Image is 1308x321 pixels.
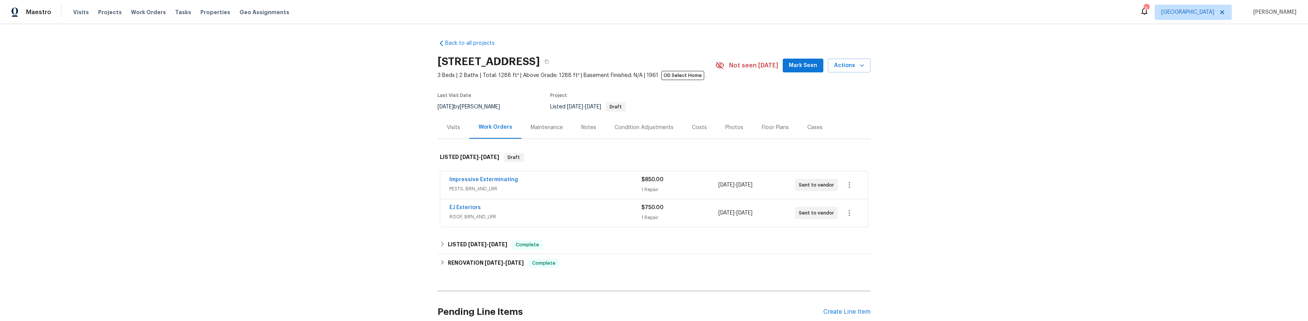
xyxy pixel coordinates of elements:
[641,214,718,221] div: 1 Repair
[449,177,518,182] a: Impressive Exterminating
[449,213,641,221] span: ROOF, BRN_AND_LRR
[449,205,481,210] a: EJ Exteriors
[1250,8,1297,16] span: [PERSON_NAME]
[440,153,499,162] h6: LISTED
[175,10,191,15] span: Tasks
[550,93,567,98] span: Project
[479,123,512,131] div: Work Orders
[438,72,715,79] span: 3 Beds | 2 Baths | Total: 1288 ft² | Above Grade: 1288 ft² | Basement Finished: N/A | 1961
[540,55,554,69] button: Copy Address
[641,186,718,193] div: 1 Repair
[641,177,664,182] span: $850.00
[585,104,601,110] span: [DATE]
[789,61,817,70] span: Mark Seen
[606,105,625,109] span: Draft
[615,124,674,131] div: Condition Adjustments
[661,71,704,80] span: OD Select Home
[718,181,752,189] span: -
[98,8,122,16] span: Projects
[438,102,509,111] div: by [PERSON_NAME]
[725,124,743,131] div: Photos
[481,154,499,160] span: [DATE]
[834,61,864,70] span: Actions
[529,259,559,267] span: Complete
[438,58,540,66] h2: [STREET_ADDRESS]
[762,124,789,131] div: Floor Plans
[641,205,664,210] span: $750.00
[239,8,289,16] span: Geo Assignments
[505,154,523,161] span: Draft
[718,182,734,188] span: [DATE]
[567,104,583,110] span: [DATE]
[531,124,563,131] div: Maintenance
[783,59,823,73] button: Mark Seen
[200,8,230,16] span: Properties
[799,209,837,217] span: Sent to vendor
[567,104,601,110] span: -
[485,260,503,265] span: [DATE]
[73,8,89,16] span: Visits
[718,209,752,217] span: -
[438,254,870,272] div: RENOVATION [DATE]-[DATE]Complete
[449,185,641,193] span: PESTS, BRN_AND_LRR
[1161,8,1214,16] span: [GEOGRAPHIC_DATA]
[692,124,707,131] div: Costs
[729,62,778,69] span: Not seen [DATE]
[468,242,507,247] span: -
[485,260,524,265] span: -
[447,124,460,131] div: Visits
[448,240,507,249] h6: LISTED
[438,39,511,47] a: Back to all projects
[26,8,51,16] span: Maestro
[828,59,870,73] button: Actions
[460,154,499,160] span: -
[513,241,542,249] span: Complete
[718,210,734,216] span: [DATE]
[438,93,471,98] span: Last Visit Date
[799,181,837,189] span: Sent to vendor
[581,124,596,131] div: Notes
[460,154,479,160] span: [DATE]
[736,182,752,188] span: [DATE]
[448,259,524,268] h6: RENOVATION
[489,242,507,247] span: [DATE]
[468,242,487,247] span: [DATE]
[550,104,626,110] span: Listed
[438,104,454,110] span: [DATE]
[823,308,870,316] div: Create Line Item
[736,210,752,216] span: [DATE]
[807,124,823,131] div: Cases
[505,260,524,265] span: [DATE]
[438,236,870,254] div: LISTED [DATE]-[DATE]Complete
[438,145,870,170] div: LISTED [DATE]-[DATE]Draft
[1144,5,1149,12] div: 6
[131,8,166,16] span: Work Orders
